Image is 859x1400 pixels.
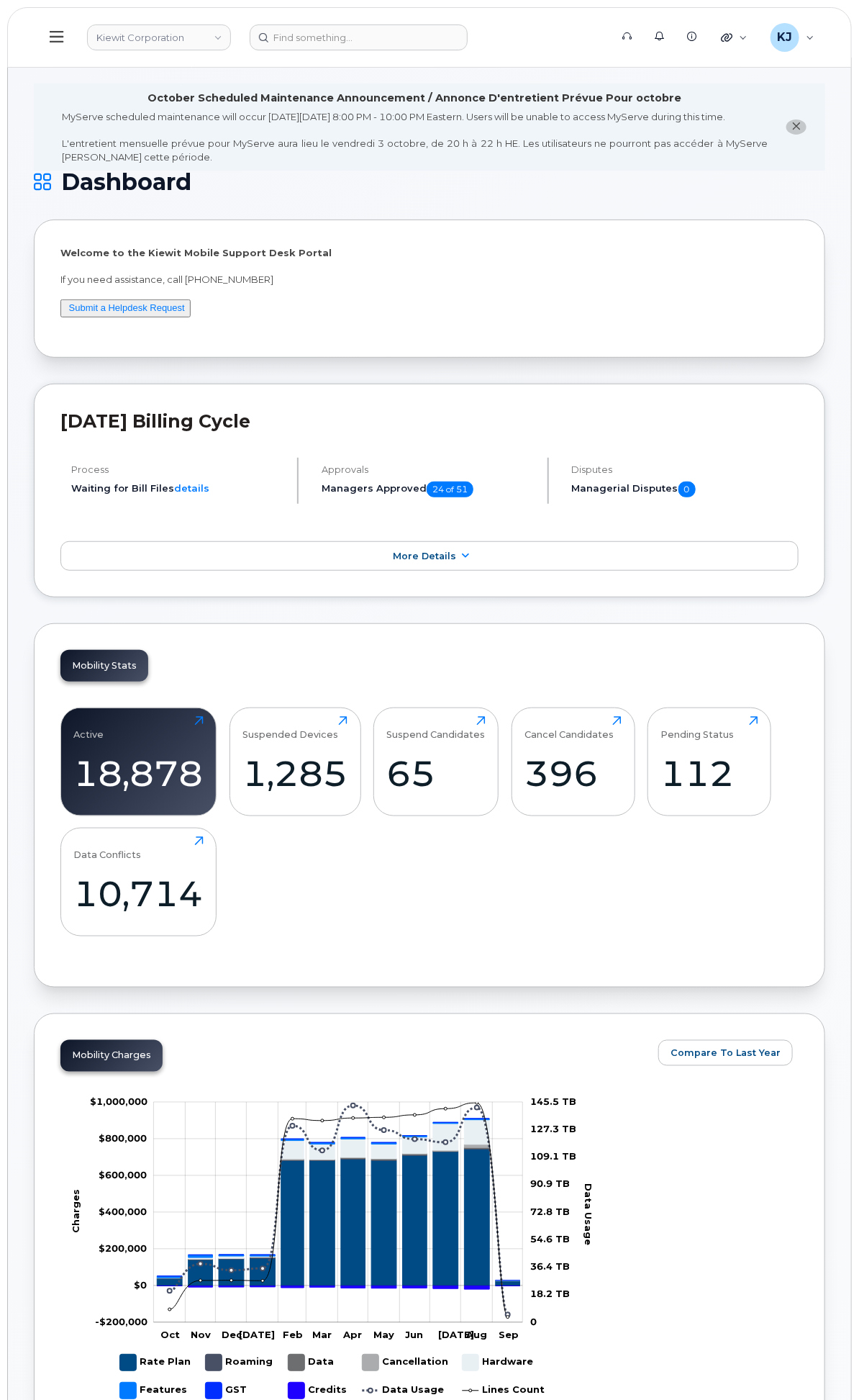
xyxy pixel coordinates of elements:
tspan: 90.9 TB [530,1178,570,1190]
div: Cancel Candidates [524,716,614,740]
h4: Process [71,464,285,475]
g: Rate Plan [120,1349,191,1377]
div: MyServe scheduled maintenance will occur [DATE][DATE] 8:00 PM - 10:00 PM Eastern. Users will be u... [62,110,768,163]
a: Suspended Devices1,285 [242,716,347,808]
tspan: Charges [71,1190,82,1234]
tspan: -$200,000 [95,1317,147,1328]
li: Waiting for Bill Files [71,482,285,495]
g: Features [158,1119,520,1281]
a: Cancel Candidates396 [524,716,622,808]
a: Submit a Helpdesk Request [69,302,185,313]
tspan: 109.1 TB [530,1151,576,1162]
span: Compare To Last Year [671,1047,781,1060]
tspan: Oct [160,1329,180,1341]
h2: [DATE] Billing Cycle [60,410,799,432]
span: 24 of 51 [427,482,473,497]
div: 65 [387,752,486,795]
tspan: [DATE] [239,1329,275,1341]
div: October Scheduled Maintenance Announcement / Annonce D'entretient Prévue Pour octobre [148,91,682,106]
iframe: Messenger Launcher [796,1337,848,1389]
tspan: $0 [134,1280,147,1291]
tspan: Nov [191,1329,211,1341]
h4: Approvals [322,464,535,475]
span: Dashboard [61,171,191,193]
button: Compare To Last Year [658,1040,793,1066]
a: details [174,482,209,494]
g: $0 [99,1133,147,1144]
tspan: Mar [312,1329,332,1341]
div: Suspended Devices [242,716,338,740]
span: More Details [393,551,456,561]
tspan: Data Usage [583,1184,595,1246]
g: $0 [95,1317,147,1328]
g: Data [288,1349,336,1377]
g: Cancellation [363,1349,449,1377]
div: 18,878 [74,752,204,795]
tspan: $1,000,000 [90,1096,147,1108]
h5: Managerial Disputes [572,482,799,497]
div: Active [74,716,104,740]
span: 0 [678,482,696,497]
div: 10,714 [74,872,204,915]
g: $0 [99,1170,147,1181]
h5: Managers Approved [322,482,535,497]
tspan: [DATE] [438,1329,474,1341]
tspan: May [373,1329,394,1341]
a: Suspend Candidates65 [387,716,486,808]
button: close notification [786,119,806,135]
tspan: $800,000 [99,1133,147,1144]
tspan: Dec [222,1329,242,1341]
a: Data Conflicts10,714 [74,836,204,929]
a: Active18,878 [74,716,204,808]
div: Pending Status [661,716,735,740]
tspan: Sep [499,1329,519,1341]
div: Suspend Candidates [387,716,486,740]
tspan: Feb [283,1329,304,1341]
div: 1,285 [242,752,347,795]
g: $0 [90,1096,147,1108]
button: Submit a Helpdesk Request [60,299,191,317]
tspan: 36.4 TB [530,1261,570,1273]
p: If you need assistance, call [PHONE_NUMBER] [60,273,799,286]
div: Data Conflicts [74,836,142,860]
tspan: Apr [343,1329,363,1341]
tspan: 145.5 TB [530,1096,576,1108]
tspan: 54.6 TB [530,1234,570,1245]
tspan: $600,000 [99,1170,147,1181]
tspan: Aug [466,1329,488,1341]
tspan: 18.2 TB [530,1288,570,1300]
a: Pending Status112 [661,716,758,808]
g: Hardware [463,1349,535,1377]
div: 396 [524,752,622,795]
tspan: Jun [405,1329,423,1341]
tspan: 0 [530,1317,537,1328]
tspan: $200,000 [99,1243,147,1255]
g: $0 [99,1206,147,1218]
h4: Disputes [572,464,799,475]
tspan: 127.3 TB [530,1124,576,1135]
g: Roaming [206,1349,274,1377]
p: Welcome to the Kiewit Mobile Support Desk Portal [60,246,799,260]
g: $0 [99,1243,147,1255]
tspan: $400,000 [99,1206,147,1218]
div: 112 [661,752,758,795]
tspan: 72.8 TB [530,1206,570,1218]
